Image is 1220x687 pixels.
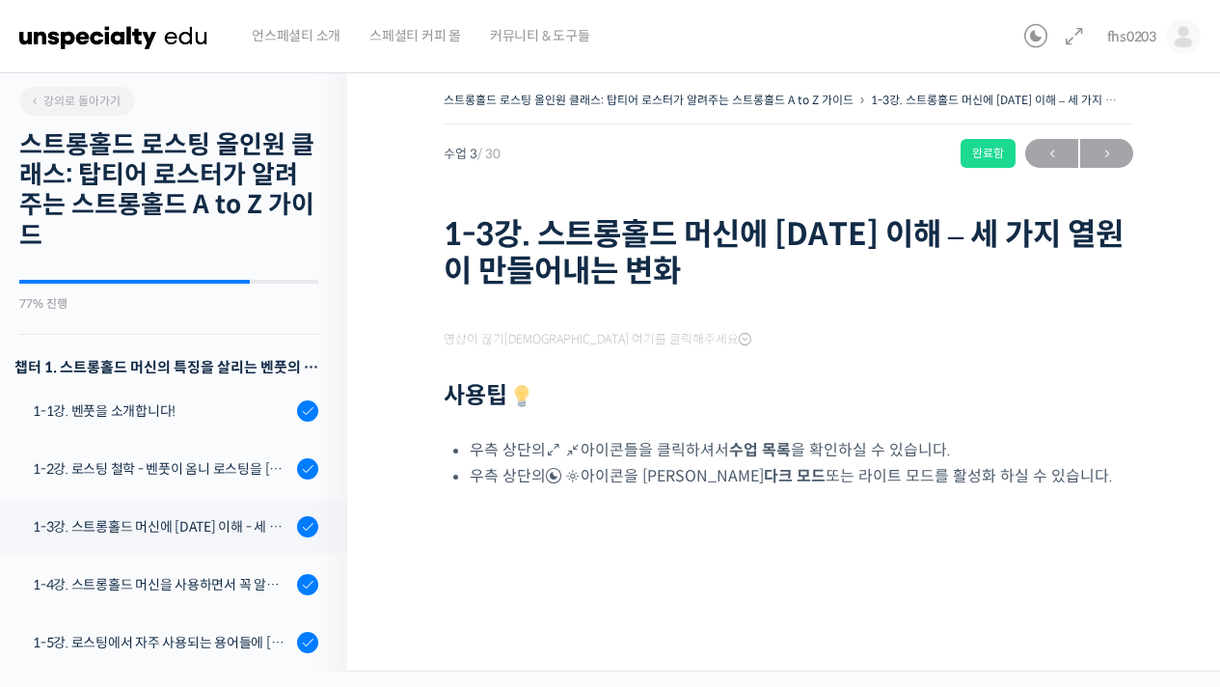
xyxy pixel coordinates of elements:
[444,93,854,107] a: 스트롱홀드 로스팅 올인원 클래스: 탑티어 로스터가 알려주는 스트롱홀드 A to Z 가이드
[33,574,291,595] div: 1-4강. 스트롱홀드 머신을 사용하면서 꼭 알고 있어야 할 유의사항
[1025,139,1078,168] a: ←이전
[477,146,501,162] span: / 30
[19,130,318,251] h2: 스트롱홀드 로스팅 올인원 클래스: 탑티어 로스터가 알려주는 스트롱홀드 A to Z 가이드
[1107,28,1156,45] span: fhs0203
[470,437,1133,463] li: 우측 상단의 아이콘들을 클릭하셔서 을 확인하실 수 있습니다.
[1080,141,1133,167] span: →
[33,632,291,653] div: 1-5강. 로스팅에서 자주 사용되는 용어들에 [DATE] 이해
[729,440,791,460] b: 수업 목록
[14,354,318,380] h3: 챕터 1. 스트롱홀드 머신의 특징을 살리는 벤풋의 로스팅 방식
[871,93,1217,107] a: 1-3강. 스트롱홀드 머신에 [DATE] 이해 – 세 가지 열원이 만들어내는 변화
[33,400,291,422] div: 1-1강. 벤풋을 소개합니다!
[510,385,533,408] img: 💡
[19,298,318,310] div: 77% 진행
[444,332,751,347] span: 영상이 끊기[DEMOGRAPHIC_DATA] 여기를 클릭해주세요
[444,381,536,410] strong: 사용팁
[764,466,826,486] b: 다크 모드
[19,87,135,116] a: 강의로 돌아가기
[470,463,1133,489] li: 우측 상단의 아이콘을 [PERSON_NAME] 또는 라이트 모드를 활성화 하실 수 있습니다.
[33,458,291,480] div: 1-2강. 로스팅 철학 - 벤풋이 옴니 로스팅을 [DATE] 않는 이유
[1080,139,1133,168] a: 다음→
[444,216,1133,290] h1: 1-3강. 스트롱홀드 머신에 [DATE] 이해 – 세 가지 열원이 만들어내는 변화
[29,94,121,108] span: 강의로 돌아가기
[1025,141,1078,167] span: ←
[961,139,1016,168] div: 완료함
[444,148,501,160] span: 수업 3
[33,516,291,537] div: 1-3강. 스트롱홀드 머신에 [DATE] 이해 - 세 가지 열원이 만들어내는 변화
